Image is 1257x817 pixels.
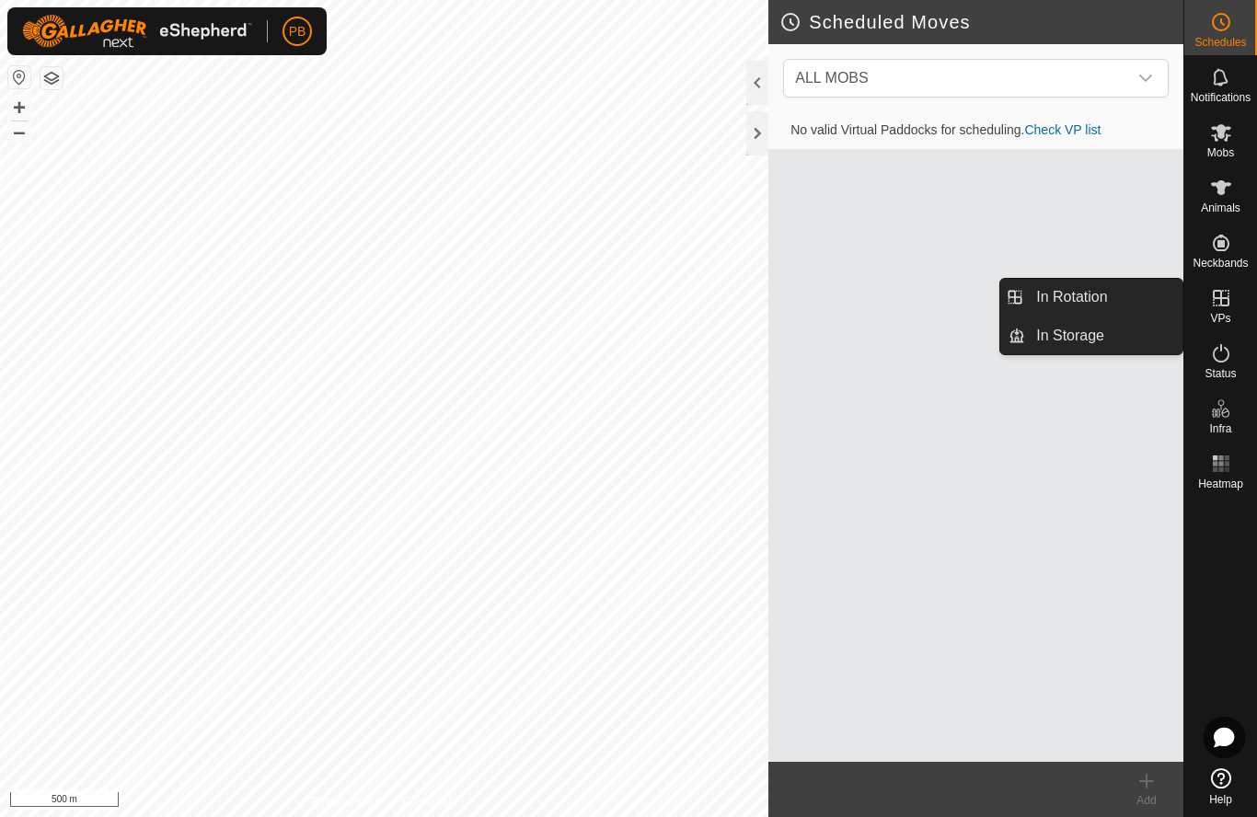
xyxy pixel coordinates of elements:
[312,793,381,810] a: Privacy Policy
[1209,423,1231,434] span: Infra
[1024,122,1101,137] a: Check VP list
[40,67,63,89] button: Map Layers
[1191,92,1251,103] span: Notifications
[1210,313,1230,324] span: VPs
[8,121,30,143] button: –
[1127,60,1164,97] div: dropdown trigger
[1025,279,1182,316] a: In Rotation
[1198,478,1243,489] span: Heatmap
[776,122,1115,137] span: No valid Virtual Paddocks for scheduling.
[1000,317,1182,354] li: In Storage
[402,793,456,810] a: Contact Us
[1194,37,1246,48] span: Schedules
[779,11,1183,33] h2: Scheduled Moves
[1201,202,1240,213] span: Animals
[289,22,306,41] span: PB
[1110,792,1183,809] div: Add
[1184,761,1257,812] a: Help
[8,97,30,119] button: +
[1193,258,1248,269] span: Neckbands
[1205,368,1236,379] span: Status
[1025,317,1182,354] a: In Storage
[1000,279,1182,316] li: In Rotation
[788,60,1127,97] span: ALL MOBS
[1036,286,1107,308] span: In Rotation
[1209,794,1232,805] span: Help
[1207,147,1234,158] span: Mobs
[1036,325,1104,347] span: In Storage
[22,15,252,48] img: Gallagher Logo
[795,70,868,86] span: ALL MOBS
[8,66,30,88] button: Reset Map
